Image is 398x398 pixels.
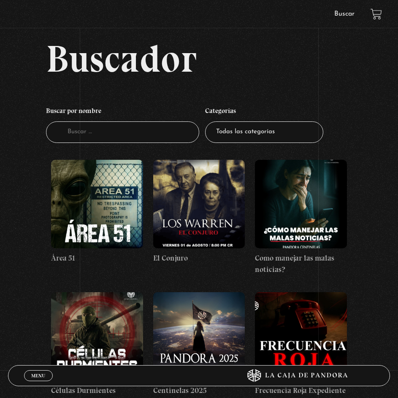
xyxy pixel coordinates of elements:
[51,253,143,264] h4: Área 51
[153,385,245,396] h4: Centinelas 2025
[46,40,390,78] h2: Buscador
[51,385,143,396] h4: Células Durmientes
[153,160,245,264] a: El Conjuro
[46,103,199,121] h4: Buscar por nombre
[31,373,45,378] span: Menu
[334,11,355,17] a: Buscar
[51,160,143,264] a: Área 51
[255,253,347,275] h4: Como manejar las malas noticias?
[255,160,347,275] a: Como manejar las malas noticias?
[153,253,245,264] h4: El Conjuro
[28,380,48,386] span: Cerrar
[205,103,323,121] h4: Categorías
[371,8,382,20] a: View your shopping cart
[51,292,143,396] a: Células Durmientes
[153,292,245,396] a: Centinelas 2025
